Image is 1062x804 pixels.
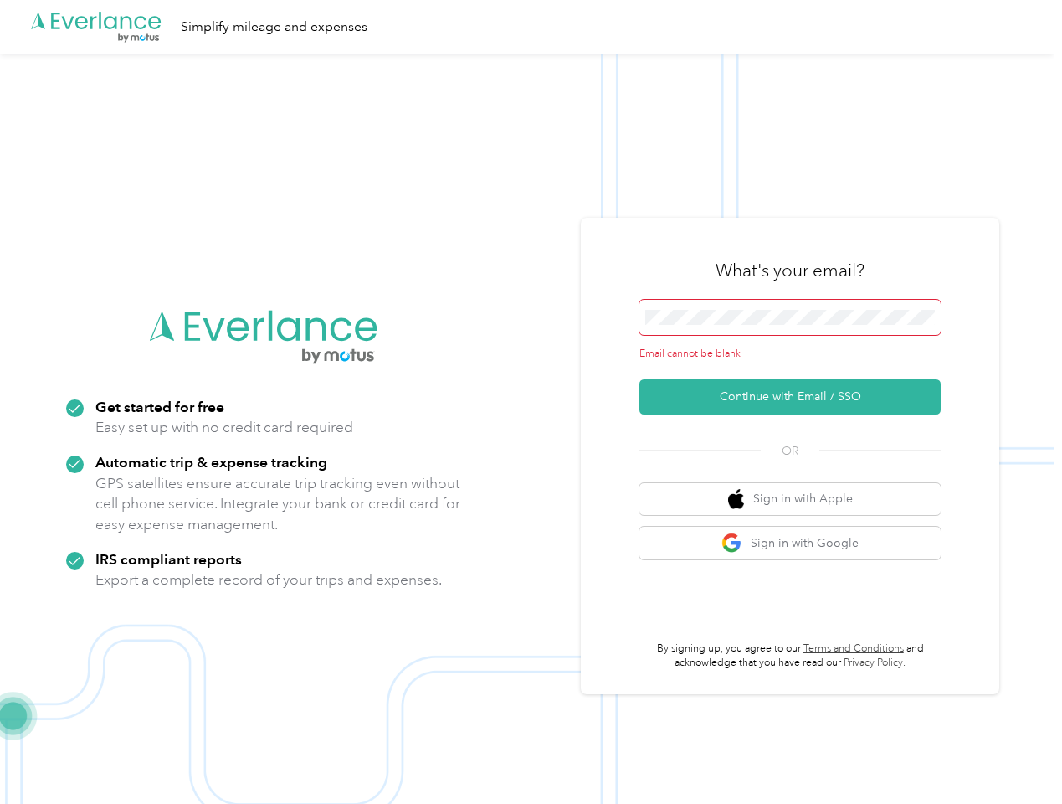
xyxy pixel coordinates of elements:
p: By signing up, you agree to our and acknowledge that you have read our . [639,642,941,671]
strong: IRS compliant reports [95,550,242,568]
p: Export a complete record of your trips and expenses. [95,569,442,590]
a: Terms and Conditions [803,642,904,655]
button: Continue with Email / SSO [639,379,941,415]
strong: Get started for free [95,398,224,415]
div: Email cannot be blank [639,347,941,362]
button: google logoSign in with Google [639,527,941,559]
p: Easy set up with no credit card required [95,417,353,438]
img: apple logo [728,489,745,510]
span: OR [761,442,819,460]
h3: What's your email? [716,259,864,282]
img: google logo [721,533,742,554]
a: Privacy Policy [844,657,903,669]
div: Simplify mileage and expenses [181,17,367,38]
p: GPS satellites ensure accurate trip tracking even without cell phone service. Integrate your bank... [95,473,461,535]
button: apple logoSign in with Apple [639,483,941,516]
strong: Automatic trip & expense tracking [95,453,327,471]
